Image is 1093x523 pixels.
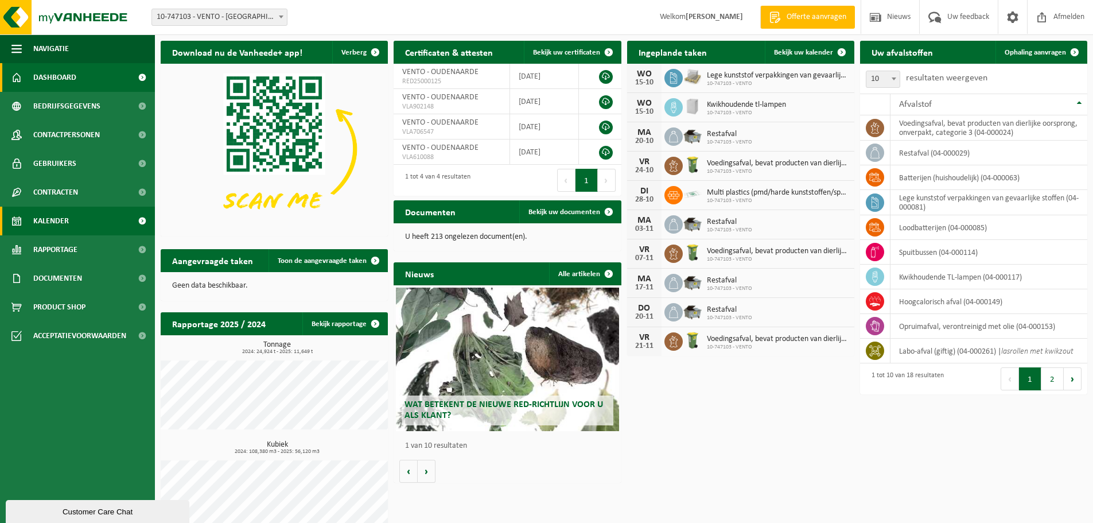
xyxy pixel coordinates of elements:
div: 03-11 [633,225,656,233]
h2: Documenten [394,200,467,223]
td: hoogcalorisch afval (04-000149) [890,289,1087,314]
div: VR [633,245,656,254]
span: Offerte aanvragen [784,11,849,23]
span: Voedingsafval, bevat producten van dierlijke oorsprong, onverpakt, categorie 3 [707,159,849,168]
button: Vorige [399,460,418,483]
td: batterijen (huishoudelijk) (04-000063) [890,165,1087,190]
span: 10-747103 - VENTO [707,139,752,146]
span: Bekijk uw certificaten [533,49,600,56]
td: loodbatterijen (04-000085) [890,215,1087,240]
span: 10-747103 - VENTO [707,315,752,321]
span: Product Shop [33,293,85,321]
div: 24-10 [633,166,656,175]
span: Documenten [33,264,82,293]
span: Kwikhoudende tl-lampen [707,100,786,110]
span: Kalender [33,207,69,235]
span: Dashboard [33,63,76,92]
img: Download de VHEPlus App [161,64,388,234]
h3: Kubiek [166,441,388,455]
div: WO [633,69,656,79]
a: Toon de aangevraagde taken [269,249,387,272]
div: MA [633,274,656,284]
span: VLA706547 [402,127,501,137]
button: 1 [1019,367,1041,390]
button: Next [1064,367,1082,390]
h2: Download nu de Vanheede+ app! [161,41,314,63]
span: Voedingsafval, bevat producten van dierlijke oorsprong, onverpakt, categorie 3 [707,247,849,256]
h2: Aangevraagde taken [161,249,265,272]
span: Contactpersonen [33,121,100,149]
span: Wat betekent de nieuwe RED-richtlijn voor u als klant? [404,400,603,420]
span: 10-747103 - VENTO [707,285,752,292]
td: lege kunststof verpakkingen van gevaarlijke stoffen (04-000081) [890,190,1087,215]
label: resultaten weergeven [906,73,987,83]
img: LP-PA-00000-WDN-11 [683,67,702,87]
span: 10-747103 - VENTO [707,256,849,263]
td: [DATE] [510,114,579,140]
div: 17-11 [633,284,656,292]
h2: Ingeplande taken [627,41,718,63]
span: 2024: 108,380 m3 - 2025: 56,120 m3 [166,449,388,455]
div: 20-10 [633,137,656,145]
button: 1 [575,169,598,192]
button: Previous [1001,367,1019,390]
span: 10-747103 - VENTO [707,227,752,234]
p: Geen data beschikbaar. [172,282,376,290]
td: opruimafval, verontreinigd met olie (04-000153) [890,314,1087,339]
span: Rapportage [33,235,77,264]
span: Bekijk uw documenten [528,208,600,216]
a: Bekijk uw certificaten [524,41,620,64]
span: Ophaling aanvragen [1005,49,1066,56]
span: Multi plastics (pmd/harde kunststoffen/spanbanden/eps/folie naturel/folie gemeng... [707,188,849,197]
img: WB-5000-GAL-GY-01 [683,214,702,233]
span: 10-747103 - VENTO [707,344,849,351]
img: WB-5000-GAL-GY-01 [683,272,702,292]
p: U heeft 213 ongelezen document(en). [405,233,609,241]
span: Acceptatievoorwaarden [33,321,126,350]
p: 1 van 10 resultaten [405,442,615,450]
td: spuitbussen (04-000114) [890,240,1087,265]
span: VENTO - OUDENAARDE [402,144,479,152]
span: 10-747103 - VENTO [707,197,849,204]
div: 1 tot 10 van 18 resultaten [866,366,944,392]
a: Wat betekent de nieuwe RED-richtlijn voor u als klant? [396,288,619,431]
span: Contracten [33,178,78,207]
span: Voedingsafval, bevat producten van dierlijke oorsprong, onverpakt, categorie 3 [707,335,849,344]
div: DO [633,304,656,313]
span: VENTO - OUDENAARDE [402,118,479,127]
img: IC-CB-CU [683,96,702,116]
span: 10 [866,71,900,88]
strong: [PERSON_NAME] [686,13,743,21]
img: WB-0140-HPE-GN-50 [683,331,702,350]
div: DI [633,187,656,196]
span: Restafval [707,305,752,315]
a: Bekijk rapportage [302,312,387,335]
span: Restafval [707,276,752,285]
button: Previous [557,169,575,192]
div: VR [633,333,656,342]
h2: Uw afvalstoffen [860,41,944,63]
a: Offerte aanvragen [760,6,855,29]
td: [DATE] [510,140,579,165]
span: Bekijk uw kalender [774,49,833,56]
span: VENTO - OUDENAARDE [402,68,479,76]
img: LP-SK-00500-LPE-16 [683,184,702,204]
a: Ophaling aanvragen [995,41,1086,64]
h2: Certificaten & attesten [394,41,504,63]
div: WO [633,99,656,108]
button: Next [598,169,616,192]
i: lasrollen met kwikzout [1001,347,1073,356]
span: 10-747103 - VENTO [707,110,786,117]
a: Alle artikelen [549,262,620,285]
td: kwikhoudende TL-lampen (04-000117) [890,265,1087,289]
span: VLA610088 [402,153,501,162]
span: Bedrijfsgegevens [33,92,100,121]
h2: Rapportage 2025 / 2024 [161,312,277,335]
td: labo-afval (giftig) (04-000261) | [890,339,1087,363]
span: VENTO - OUDENAARDE [402,93,479,102]
td: voedingsafval, bevat producten van dierlijke oorsprong, onverpakt, categorie 3 (04-000024) [890,115,1087,141]
button: Verberg [332,41,387,64]
span: 10-747103 - VENTO - OUDENAARDE [151,9,287,26]
div: VR [633,157,656,166]
img: WB-5000-GAL-GY-01 [683,126,702,145]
